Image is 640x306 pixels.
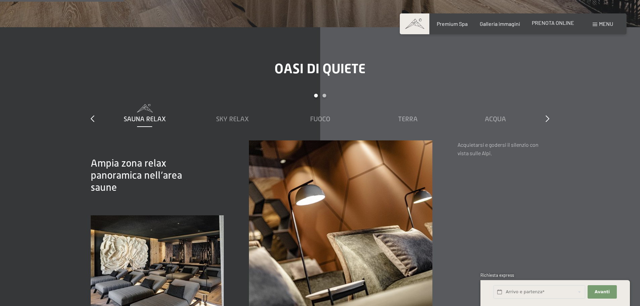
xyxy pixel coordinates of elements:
[101,94,539,104] div: Carousel Pagination
[599,20,613,27] span: Menu
[310,115,330,123] span: Fuoco
[437,20,468,27] a: Premium Spa
[485,115,506,123] span: Acqua
[124,115,166,123] span: Sauna relax
[532,19,574,26] a: PRENOTA ONLINE
[588,285,616,299] button: Avanti
[458,140,549,158] p: Acquietarsi e godersi il silenzio con vista sulle Alpi.
[595,289,610,295] span: Avanti
[480,272,514,278] span: Richiesta express
[323,94,326,97] div: Carousel Page 2
[480,20,520,27] a: Galleria immagini
[91,158,182,193] span: Ampia zona relax panoramica nell’area saune
[274,61,366,77] span: Oasi di quiete
[314,94,318,97] div: Carousel Page 1 (Current Slide)
[216,115,249,123] span: Sky Relax
[398,115,418,123] span: Terra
